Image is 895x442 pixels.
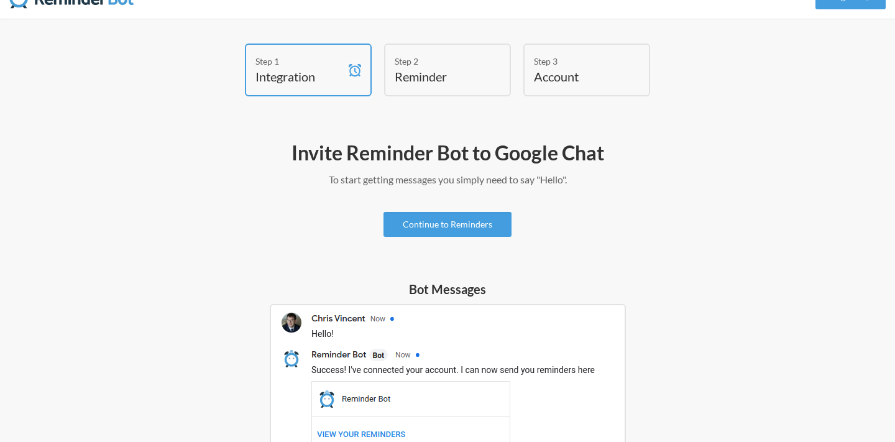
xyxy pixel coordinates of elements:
h4: Integration [255,68,342,85]
h4: Account [534,68,621,85]
div: Step 2 [395,55,482,68]
h2: Invite Reminder Bot to Google Chat [87,140,808,166]
h5: Bot Messages [270,280,626,298]
div: Step 1 [255,55,342,68]
h4: Reminder [395,68,482,85]
div: Step 3 [534,55,621,68]
p: To start getting messages you simply need to say "Hello". [87,172,808,187]
a: Continue to Reminders [383,212,512,237]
